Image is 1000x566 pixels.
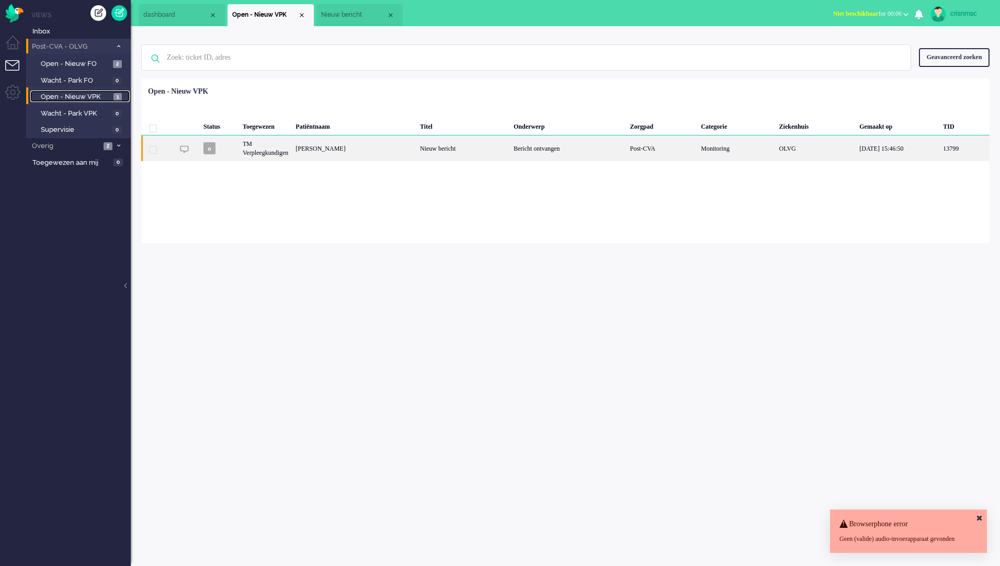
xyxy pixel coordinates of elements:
[697,135,775,161] div: Monitoring
[5,60,29,84] li: Tickets menu
[5,36,29,59] li: Dashboard menu
[5,7,24,15] a: Omnidesk
[239,115,292,135] div: Toegewezen
[5,4,24,22] img: flow_omnibird.svg
[113,60,122,68] span: 2
[228,4,314,26] li: View
[32,27,131,37] span: Inbox
[776,115,856,135] div: Ziekenhuis
[776,135,856,161] div: OLVG
[30,156,131,168] a: Toegewezen aan mij 0
[203,142,215,154] span: o
[856,135,939,161] div: [DATE] 15:46:50
[292,135,416,161] div: [PERSON_NAME]
[30,90,130,102] a: Open - Nieuw VPK 1
[626,115,697,135] div: Zorgpad
[321,10,387,19] span: Nieuw bericht
[697,115,775,135] div: Categorie
[930,6,946,22] img: avatar
[159,45,896,70] input: Zoek: ticket ID, adres
[90,5,106,21] div: Creëer ticket
[510,115,626,135] div: Onderwerp
[112,126,122,134] span: 0
[143,10,209,19] span: dashboard
[30,58,130,69] a: Open - Nieuw FO 2
[41,109,110,119] span: Wacht - Park VPK
[41,125,110,135] span: Supervisie
[112,110,122,118] span: 0
[387,11,395,19] div: Close tab
[292,115,416,135] div: Patiëntnaam
[950,8,990,19] div: crisnmsc
[510,135,626,161] div: Bericht ontvangen
[113,159,123,166] span: 0
[41,92,111,102] span: Open - Nieuw VPK
[41,76,110,86] span: Wacht - Park FO
[141,135,990,161] div: 13799
[239,135,292,161] div: TM Verpleegkundigen
[30,123,130,135] a: Supervisie 0
[31,10,131,19] li: Views
[919,48,990,66] div: Geavanceerd zoeken
[113,93,122,101] span: 1
[939,115,990,135] div: TID
[142,45,169,72] img: ic-search-icon.svg
[41,59,110,69] span: Open - Nieuw FO
[939,135,990,161] div: 13799
[30,74,130,86] a: Wacht - Park FO 0
[200,115,239,135] div: Status
[30,107,130,119] a: Wacht - Park VPK 0
[839,520,978,528] h4: Browserphone error
[626,135,697,161] div: Post-CVA
[30,42,111,52] span: Post-CVA - OLVG
[30,141,100,151] span: Overig
[139,4,225,26] li: Dashboard
[316,4,403,26] li: 13940
[111,5,127,21] a: Quick Ticket
[416,135,510,161] div: Nieuw bericht
[112,77,122,85] span: 0
[833,10,879,17] span: Niet beschikbaar
[5,85,29,108] li: Admin menu
[856,115,939,135] div: Gemaakt op
[298,11,306,19] div: Close tab
[827,3,915,26] li: Niet beschikbaarfor 00:06
[180,145,189,154] img: ic_chat_grey.svg
[32,158,110,168] span: Toegewezen aan mij
[839,535,978,544] div: Geen (valide) audio-invoerapparaat gevonden
[928,6,990,22] a: crisnmsc
[232,10,298,19] span: Open - Nieuw VPK
[833,10,902,17] span: for 00:06
[104,142,112,150] span: 2
[148,86,208,97] div: Open - Nieuw VPK
[30,25,131,37] a: Inbox
[209,11,217,19] div: Close tab
[827,6,915,21] button: Niet beschikbaarfor 00:06
[416,115,510,135] div: Titel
